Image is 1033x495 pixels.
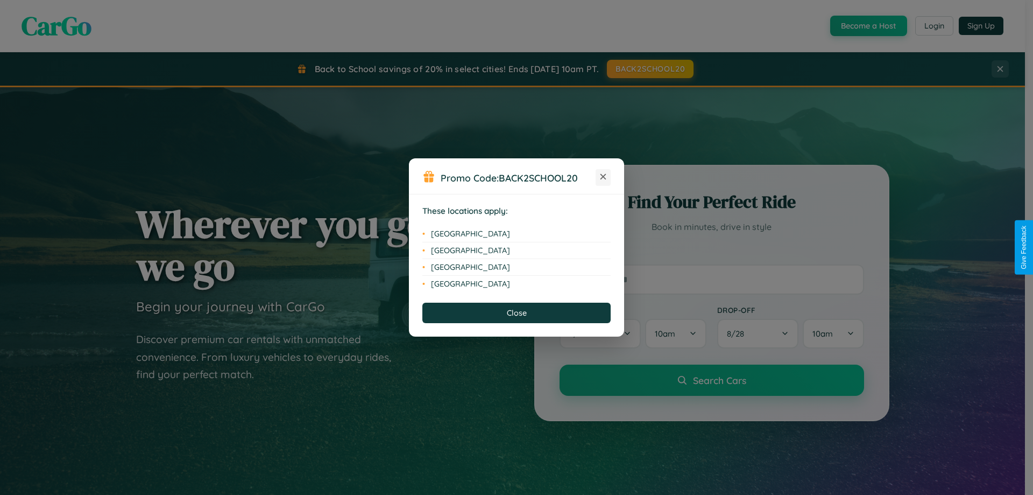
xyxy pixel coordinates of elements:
h3: Promo Code: [441,172,596,184]
div: Give Feedback [1020,226,1028,269]
li: [GEOGRAPHIC_DATA] [422,276,611,292]
li: [GEOGRAPHIC_DATA] [422,259,611,276]
button: Close [422,303,611,323]
li: [GEOGRAPHIC_DATA] [422,226,611,242]
b: BACK2SCHOOL20 [499,172,578,184]
li: [GEOGRAPHIC_DATA] [422,242,611,259]
strong: These locations apply: [422,206,508,216]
